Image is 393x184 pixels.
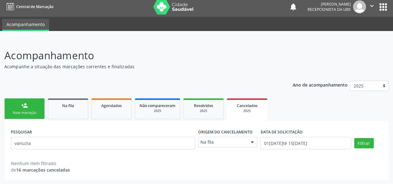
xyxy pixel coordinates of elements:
[16,167,70,173] strong: 16 marcações canceladas
[139,103,176,108] span: Não compareceram
[198,127,253,137] label: Origem do cancelamento
[231,109,263,113] div: 2025
[260,127,302,137] label: DATA DE SOLICITAÇÃO
[101,103,122,108] span: Agendados
[11,137,195,149] input: Nome, CNS
[366,0,378,13] button: 
[139,109,176,113] div: 2025
[289,2,298,11] button: notifications
[16,4,53,9] span: Central de Marcação
[354,138,374,149] button: Filtrar
[308,7,351,12] span: Recepcionista da UBS
[200,139,245,145] span: Na fila
[308,2,351,7] div: [PERSON_NAME]
[378,2,389,12] button: apps
[9,110,40,115] div: Nova marcação
[4,63,273,70] p: Acompanhe a situação das marcações correntes e finalizadas
[353,0,366,13] img: img
[188,109,219,113] div: 2025
[4,48,273,63] p: Acompanhamento
[62,103,74,108] span: Na fila
[4,2,53,12] a: Central de Marcação
[11,160,70,167] div: Nenhum item filtrado
[21,102,28,109] div: person_add
[11,167,70,173] div: de
[368,2,375,9] i: 
[237,103,258,108] span: Cancelados
[260,137,351,149] input: Selecione um intervalo
[194,103,213,108] span: Resolvidos
[293,81,348,88] p: Ano de acompanhamento
[11,127,32,137] label: PESQUISAR
[2,19,49,31] a: Acompanhamento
